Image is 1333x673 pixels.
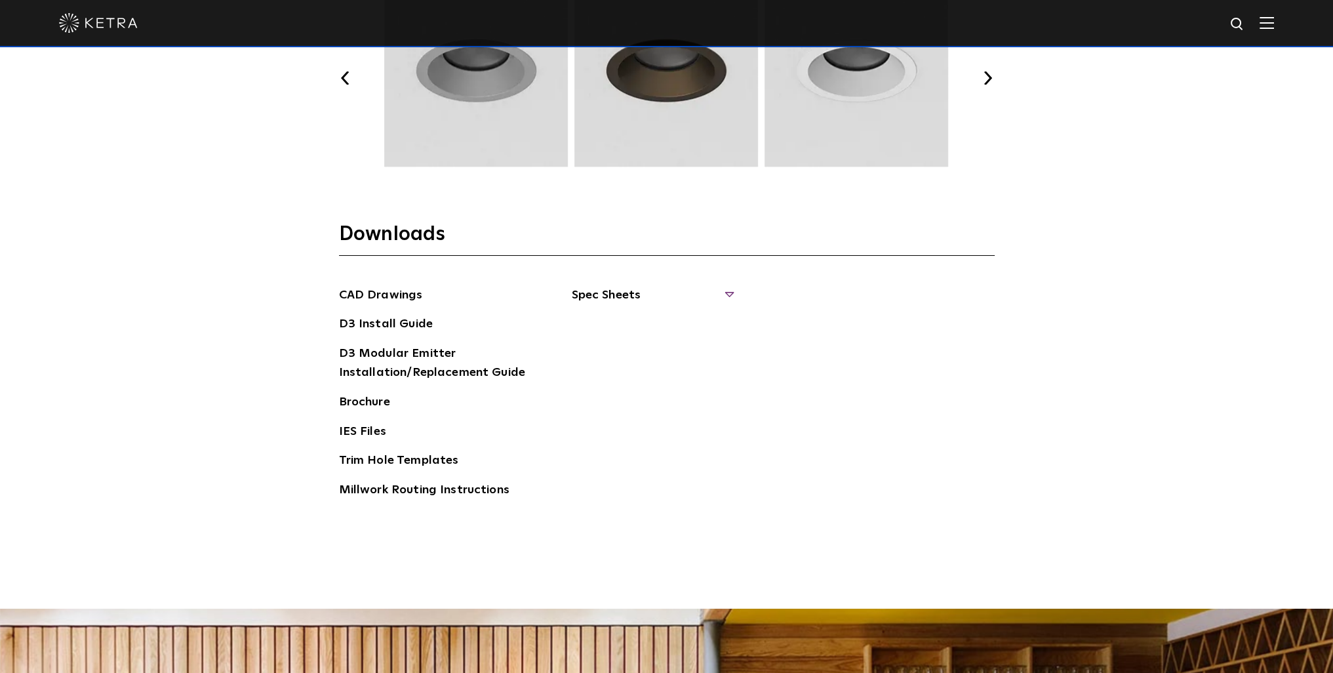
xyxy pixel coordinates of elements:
a: Millwork Routing Instructions [339,481,509,502]
a: CAD Drawings [339,286,423,307]
img: ketra-logo-2019-white [59,13,138,33]
button: Previous [339,71,352,85]
a: D3 Install Guide [339,315,433,336]
img: search icon [1229,16,1246,33]
a: Trim Hole Templates [339,451,459,472]
h3: Downloads [339,222,995,256]
a: IES Files [339,422,386,443]
a: D3 Modular Emitter Installation/Replacement Guide [339,344,536,384]
a: Brochure [339,393,390,414]
button: Next [982,71,995,85]
span: Spec Sheets [572,286,732,315]
img: Hamburger%20Nav.svg [1260,16,1274,29]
